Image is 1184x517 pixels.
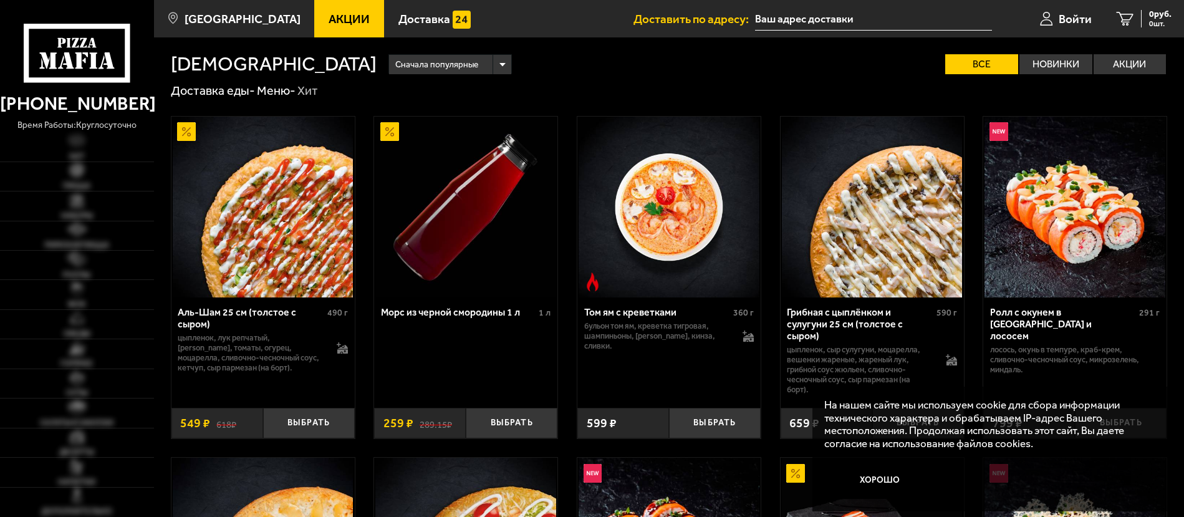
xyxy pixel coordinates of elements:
a: Меню- [257,84,296,98]
div: Грибная с цыплёнком и сулугуни 25 см (толстое с сыром) [787,306,933,342]
s: 289.15 ₽ [420,417,452,430]
a: НовинкаРолл с окунем в темпуре и лососем [983,117,1167,297]
label: Акции [1094,54,1167,74]
a: Доставка еды- [171,84,255,98]
input: Ваш адрес доставки [755,7,992,31]
h1: [DEMOGRAPHIC_DATA] [171,54,377,74]
button: Выбрать [466,408,557,438]
span: 360 г [733,307,754,318]
span: Доставка [398,13,450,25]
p: цыпленок, сыр сулугуни, моцарелла, вешенки жареные, жареный лук, грибной соус Жюльен, сливочно-че... [787,345,933,394]
p: лосось, окунь в темпуре, краб-крем, сливочно-чесночный соус, микрозелень, миндаль. [990,345,1160,374]
div: Аль-Шам 25 см (толстое с сыром) [178,306,324,330]
span: 549 ₽ [180,417,210,430]
img: Ролл с окунем в темпуре и лососем [984,117,1165,297]
span: Супы [66,389,88,397]
img: Аль-Шам 25 см (толстое с сыром) [173,117,354,297]
span: Обеды [64,330,90,337]
label: Новинки [1019,54,1092,74]
span: 590 г [936,307,957,318]
a: АкционныйАль-Шам 25 см (толстое с сыром) [171,117,355,297]
span: Наборы [61,212,93,220]
a: АкционныйМорс из черной смородины 1 л [374,117,557,297]
a: Грибная с цыплёнком и сулугуни 25 см (толстое с сыром) [781,117,964,297]
img: Новинка [584,464,602,483]
span: Роллы [63,271,90,279]
span: 1 л [539,307,551,318]
span: WOK [68,301,85,308]
span: Римская пицца [45,241,109,249]
button: Выбрать [669,408,761,438]
span: Напитки [58,478,95,486]
a: Острое блюдоТом ям с креветками [577,117,761,297]
div: Хит [297,83,318,99]
p: бульон том ям, креветка тигровая, шампиньоны, [PERSON_NAME], кинза, сливки. [584,321,730,350]
img: Том ям с креветками [579,117,759,297]
span: Акции [329,13,370,25]
span: [GEOGRAPHIC_DATA] [185,13,301,25]
label: Все [945,54,1018,74]
img: 15daf4d41897b9f0e9f617042186c801.svg [453,11,471,29]
div: Том ям с креветками [584,306,730,318]
s: 618 ₽ [216,417,236,430]
span: Хит [69,153,85,160]
button: Выбрать [263,408,355,438]
p: цыпленок, лук репчатый, [PERSON_NAME], томаты, огурец, моцарелла, сливочно-чесночный соус, кетчуп... [178,333,324,372]
img: Акционный [786,464,805,483]
span: 0 шт. [1149,20,1172,27]
span: Дополнительно [41,508,112,515]
img: Морс из черной смородины 1 л [375,117,556,297]
span: Салаты и закуски [40,419,113,427]
span: 659 ₽ [789,417,819,430]
span: Сначала популярные [395,53,478,77]
span: Горячее [60,360,93,367]
img: Грибная с цыплёнком и сулугуни 25 см (толстое с сыром) [782,117,963,297]
div: Морс из черной смородины 1 л [381,306,536,318]
span: 259 ₽ [383,417,413,430]
span: Войти [1059,13,1092,25]
img: Акционный [380,122,399,141]
img: Акционный [177,122,196,141]
span: 0 руб. [1149,10,1172,19]
img: Острое блюдо [584,273,602,291]
p: На нашем сайте мы используем cookie для сбора информации технического характера и обрабатываем IP... [824,399,1147,450]
span: 599 ₽ [587,417,617,430]
span: Пицца [63,182,90,190]
span: 291 г [1139,307,1160,318]
span: Доставить по адресу: [633,13,755,25]
span: 490 г [327,307,348,318]
img: Новинка [989,122,1008,141]
button: Хорошо [824,461,935,498]
div: Ролл с окунем в [GEOGRAPHIC_DATA] и лососем [990,306,1136,342]
span: Десерты [59,448,94,456]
